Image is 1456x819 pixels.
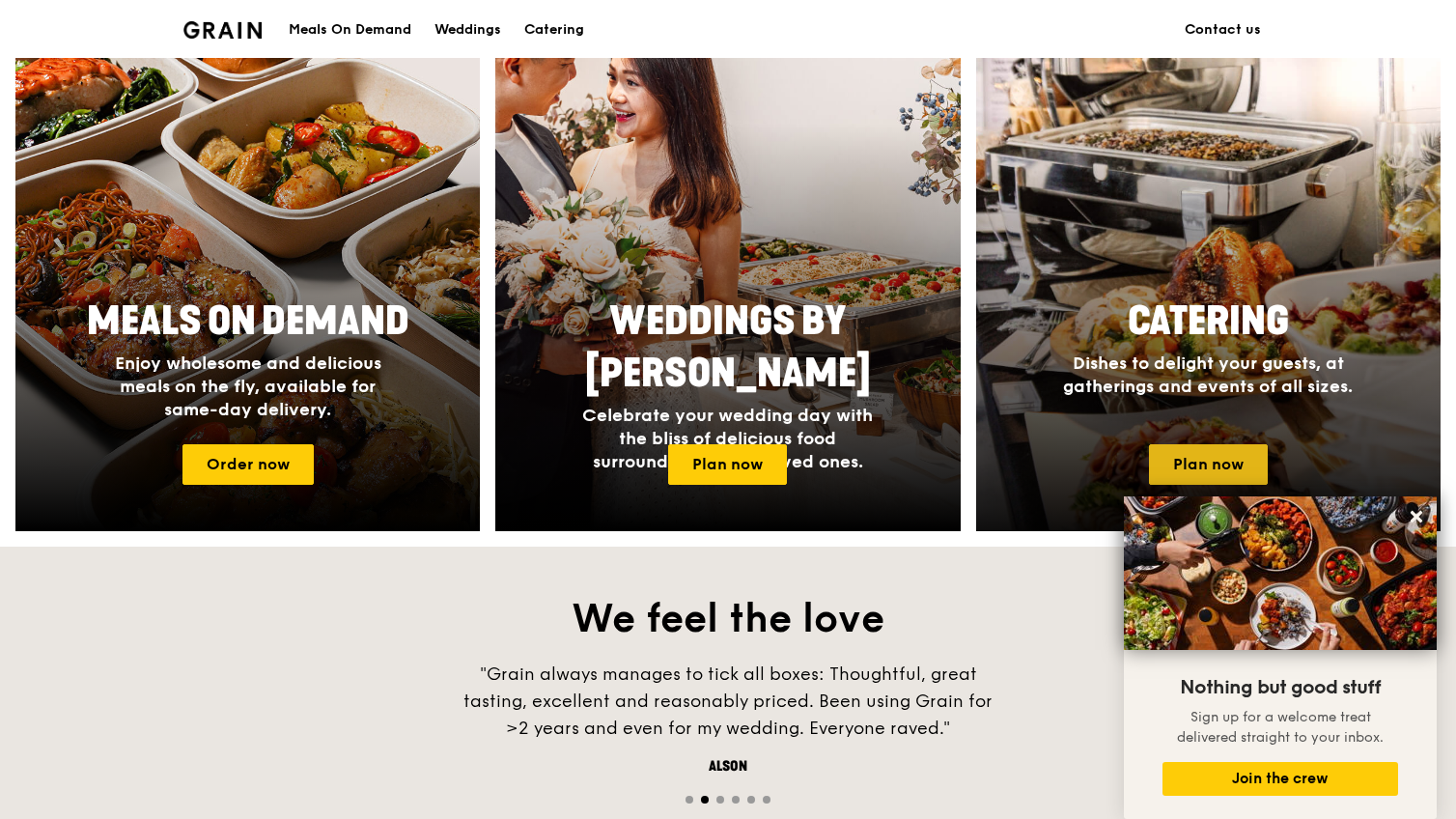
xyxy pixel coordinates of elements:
[513,1,596,59] a: Catering
[289,1,411,59] div: Meals On Demand
[701,796,709,804] span: Go to slide 2
[15,21,480,531] a: Meals On DemandEnjoy wholesome and delicious meals on the fly, available for same-day delivery.Or...
[1173,1,1273,59] a: Contact us
[582,405,873,472] span: Celebrate your wedding day with the bliss of delicious food surrounded by your loved ones.
[87,298,409,345] span: Meals On Demand
[183,21,262,39] img: Grain
[438,661,1018,742] div: "Grain always manages to tick all boxes: Thoughtful, great tasting, excellent and reasonably pric...
[976,21,1441,531] a: CateringDishes to delight your guests, at gatherings and events of all sizes.Plan now
[423,1,513,59] a: Weddings
[115,353,381,420] span: Enjoy wholesome and delicious meals on the fly, available for same-day delivery.
[1401,501,1432,532] button: Close
[668,444,787,485] a: Plan now
[1124,496,1437,650] img: DSC07876-Edit02-Large.jpeg
[434,1,501,59] div: Weddings
[438,757,1018,777] div: Alson
[763,796,770,804] span: Go to slide 6
[747,796,755,804] span: Go to slide 5
[1063,353,1353,397] span: Dishes to delight your guests, at gatherings and events of all sizes.
[1162,762,1398,796] button: Join the crew
[182,444,314,485] a: Order now
[495,21,960,531] a: Weddings by [PERSON_NAME]Celebrate your wedding day with the bliss of delicious food surrounded b...
[732,796,740,804] span: Go to slide 4
[1180,676,1381,699] span: Nothing but good stuff
[686,796,693,804] span: Go to slide 1
[1128,298,1289,345] span: Catering
[1149,444,1268,485] a: Plan now
[716,796,724,804] span: Go to slide 3
[585,298,871,397] span: Weddings by [PERSON_NAME]
[524,1,584,59] div: Catering
[1177,709,1384,746] span: Sign up for a welcome treat delivered straight to your inbox.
